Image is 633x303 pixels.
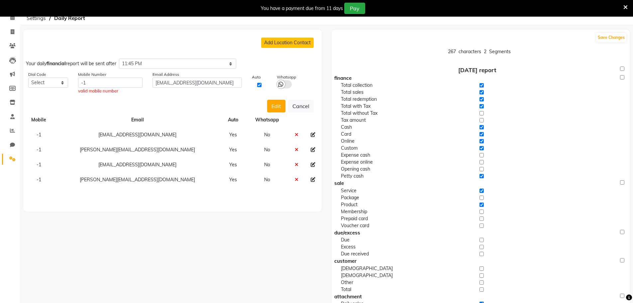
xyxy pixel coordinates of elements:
span: finance [334,75,352,81]
td: Yes [221,157,246,172]
strong: financial [47,61,66,67]
span: Package [341,194,359,201]
span: Your daily report will be sent after [26,60,116,67]
td: [PERSON_NAME][EMAIL_ADDRESS][DOMAIN_NAME] [54,172,221,187]
span: [DEMOGRAPHIC_DATA] [341,265,393,272]
span: Membership [341,208,367,215]
th: Auto [221,112,246,127]
span: Tax amount [341,117,366,124]
th: Email [54,112,221,127]
div: You have a payment due from 11 days [261,5,343,12]
span: Total redemption [341,96,377,103]
span: Custom [341,145,358,152]
span: customer [334,258,357,264]
span: Card [341,131,351,138]
td: Yes [221,142,246,157]
span: Opening cash [341,166,370,173]
button: Pay [344,3,365,14]
span: Cash [341,124,352,131]
span: Excess [341,243,356,250]
th: Whatsapp [246,112,289,127]
span: Total with Tax [341,103,370,110]
span: Product [341,201,358,208]
span: Segments [489,49,511,55]
span: Total [341,286,351,293]
td: Yes [221,127,246,142]
span: Due received [341,250,369,257]
span: Service [341,187,357,194]
button: Cancel [288,100,314,112]
div: valid mobile number [78,88,143,94]
span: Total collection [341,82,372,89]
td: No [246,142,289,157]
td: [PERSON_NAME][EMAIL_ADDRESS][DOMAIN_NAME] [54,142,221,157]
label: Auto [252,74,267,80]
span: [DEMOGRAPHIC_DATA] [341,272,393,279]
span: Expense cash [341,152,370,159]
p: 267 2 [334,48,627,55]
button: Edit [267,100,285,112]
label: Email Address [153,72,242,77]
span: Expense online [341,159,373,166]
label: Mobile Number [78,72,143,77]
td: -1 [23,157,54,172]
td: [EMAIL_ADDRESS][DOMAIN_NAME] [54,157,221,172]
span: Total sales [341,89,364,96]
th: Mobile [23,112,54,127]
td: -1 [23,127,54,142]
span: due/excess [334,229,360,236]
td: Yes [221,172,246,187]
label: Dial Code [28,72,68,77]
td: No [246,157,289,172]
span: Settings [23,12,49,24]
td: -1 [23,172,54,187]
span: sale [334,180,344,186]
span: characters [459,49,481,55]
td: -1 [23,142,54,157]
span: Prepaid card [341,215,368,222]
label: Whatsapp [277,74,317,80]
span: [DATE] report [458,67,496,74]
span: Daily Report [51,12,88,24]
span: Voucher card [341,222,369,229]
span: Petty cash [341,173,364,180]
span: Other [341,279,353,286]
td: No [246,172,289,187]
span: attachment [334,293,362,300]
button: Save Changes [596,33,626,42]
td: [EMAIL_ADDRESS][DOMAIN_NAME] [54,127,221,142]
td: No [246,127,289,142]
span: Total without Tax [341,110,377,117]
span: Online [341,138,355,145]
span: Due [341,236,350,243]
button: Add Location Contact [261,38,314,48]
